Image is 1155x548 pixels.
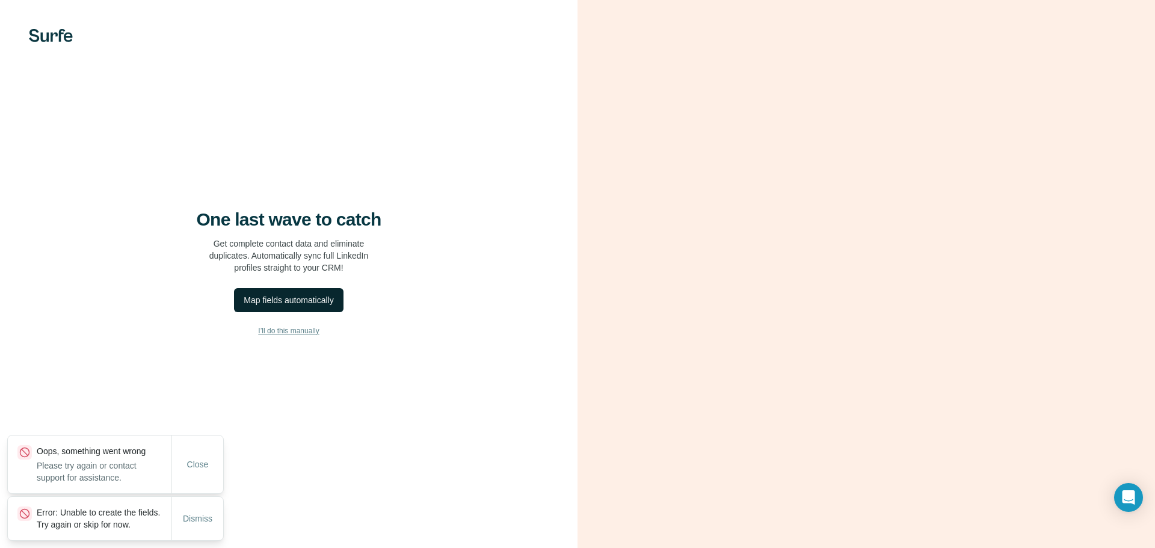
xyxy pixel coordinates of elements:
[209,238,369,274] p: Get complete contact data and eliminate duplicates. Automatically sync full LinkedIn profiles str...
[187,458,209,470] span: Close
[174,508,221,529] button: Dismiss
[37,506,171,531] p: Error: Unable to create the fields. Try again or skip for now.
[244,294,333,306] div: Map fields automatically
[24,322,553,340] button: I’ll do this manually
[183,513,212,525] span: Dismiss
[37,460,171,484] p: Please try again or contact support for assistance.
[258,325,319,336] span: I’ll do this manually
[29,29,73,42] img: Surfe's logo
[234,288,343,312] button: Map fields automatically
[179,454,217,475] button: Close
[37,445,171,457] p: Oops, something went wrong
[1114,483,1143,512] div: Open Intercom Messenger
[197,209,381,230] h4: One last wave to catch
